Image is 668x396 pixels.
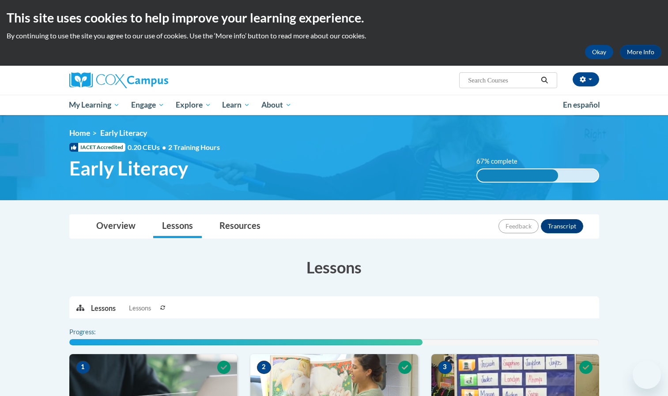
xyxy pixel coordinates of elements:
a: Overview [87,215,144,238]
div: Main menu [56,95,612,115]
label: 67% complete [476,157,527,166]
span: 2 [257,361,271,374]
span: About [261,100,291,110]
span: • [162,143,166,151]
a: My Learning [64,95,126,115]
span: Learn [222,100,250,110]
a: Learn [216,95,256,115]
a: Explore [170,95,217,115]
button: Okay [585,45,613,59]
img: Cox Campus [69,72,168,88]
span: Explore [176,100,211,110]
p: Lessons [91,303,116,313]
div: 67% complete [477,169,558,182]
span: 3 [438,361,452,374]
button: Account Settings [573,72,599,86]
span: Engage [131,100,164,110]
span: 0.20 CEUs [128,142,168,152]
h3: Lessons [69,256,599,278]
span: 1 [76,361,90,374]
span: IACET Accredited [69,143,125,152]
a: Cox Campus [69,72,237,88]
span: En español [563,100,600,109]
iframe: Button to launch messaging window [633,361,661,389]
span: Early Literacy [100,128,147,138]
button: Feedback [498,219,539,233]
h2: This site uses cookies to help improve your learning experience. [7,9,661,26]
a: Lessons [153,215,202,238]
span: 2 Training Hours [168,143,220,151]
a: En español [557,96,606,114]
input: Search Courses [467,75,538,86]
label: Progress: [69,327,120,337]
span: Early Literacy [69,157,188,180]
a: Resources [211,215,269,238]
a: Engage [125,95,170,115]
span: Lessons [129,303,151,313]
button: Search [538,75,551,86]
span: My Learning [69,100,120,110]
button: Transcript [541,219,583,233]
p: By continuing to use the site you agree to our use of cookies. Use the ‘More info’ button to read... [7,31,661,41]
a: About [256,95,297,115]
a: Home [69,128,90,138]
a: More Info [620,45,661,59]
